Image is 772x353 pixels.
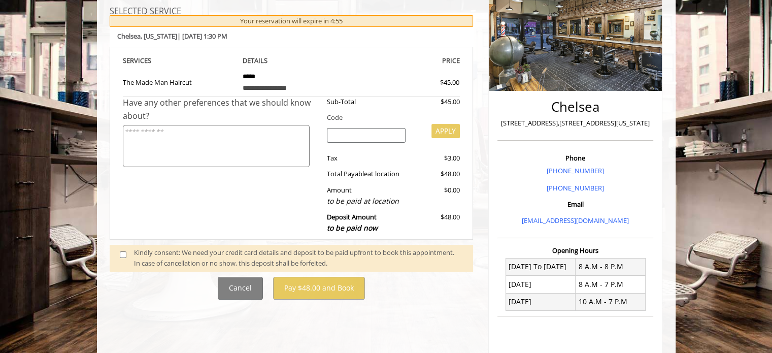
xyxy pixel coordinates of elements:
td: [DATE] [506,293,576,310]
h2: Chelsea [500,100,651,114]
div: Sub-Total [319,97,413,107]
th: DETAILS [235,55,348,67]
span: S [148,56,151,65]
b: Chelsea | [DATE] 1:30 PM [117,31,227,41]
div: $0.00 [413,185,460,207]
div: $45.00 [413,97,460,107]
td: The Made Man Haircut [123,67,236,97]
a: [EMAIL_ADDRESS][DOMAIN_NAME] [522,216,629,225]
th: SERVICE [123,55,236,67]
th: PRICE [348,55,460,67]
div: $48.00 [413,169,460,179]
div: Have any other preferences that we should know about? [123,97,320,122]
td: 8 A.M - 8 P.M [576,258,646,275]
td: 10 A.M - 7 P.M [576,293,646,310]
button: APPLY [431,124,460,138]
div: Kindly consent: We need your credit card details and deposit to be paid upfront to book this appo... [134,247,463,269]
h3: Phone [500,154,651,162]
p: [STREET_ADDRESS],[STREET_ADDRESS][US_STATE] [500,118,651,129]
div: Total Payable [319,169,413,179]
a: [PHONE_NUMBER] [547,166,604,175]
span: at location [367,169,399,178]
div: to be paid at location [327,196,406,207]
td: [DATE] To [DATE] [506,258,576,275]
div: $45.00 [404,77,459,88]
span: to be paid now [327,223,378,233]
b: Deposit Amount [327,212,378,233]
button: Cancel [218,277,263,300]
td: [DATE] [506,276,576,293]
h3: SELECTED SERVICE [110,7,474,16]
td: 8 A.M - 7 P.M [576,276,646,293]
button: Pay $48.00 and Book [273,277,365,300]
div: Your reservation will expire in 4:55 [110,15,474,27]
div: Amount [319,185,413,207]
a: [PHONE_NUMBER] [547,183,604,192]
h3: Opening Hours [497,247,653,254]
div: Tax [319,153,413,164]
span: , [US_STATE] [141,31,177,41]
div: $3.00 [413,153,460,164]
div: $48.00 [413,212,460,234]
h3: Email [500,201,651,208]
div: Code [319,112,460,123]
